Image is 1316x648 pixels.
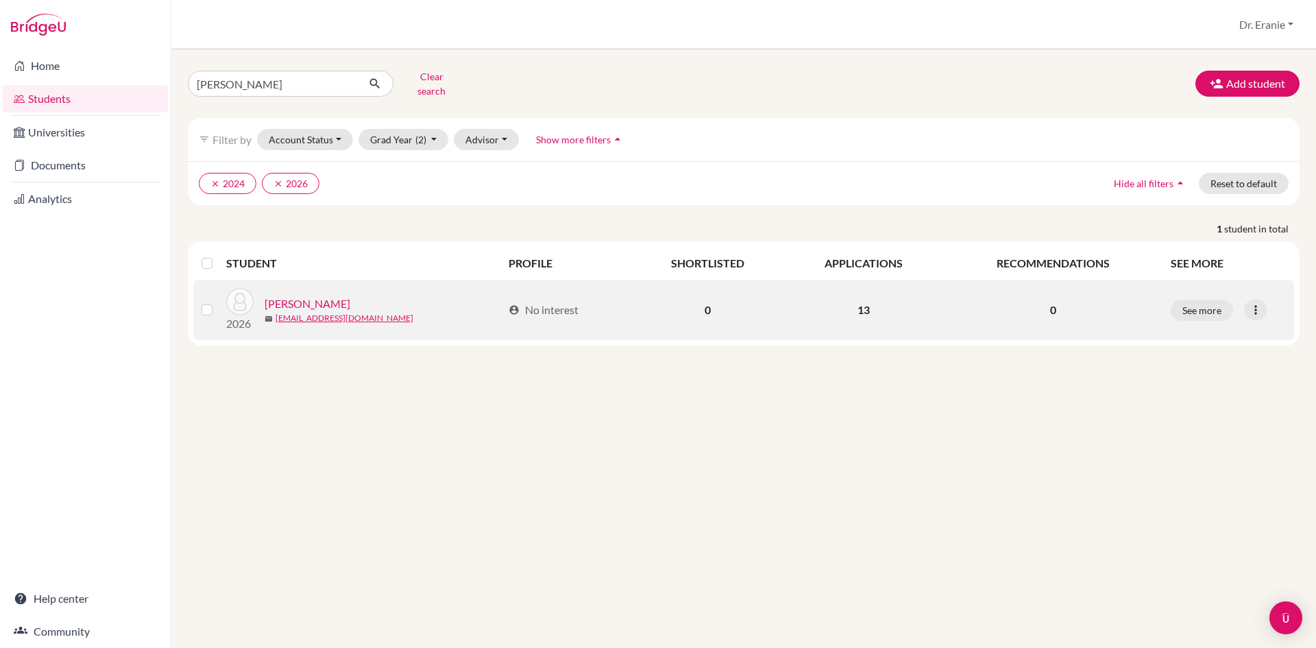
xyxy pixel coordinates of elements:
[1171,300,1233,321] button: See more
[783,280,943,340] td: 13
[783,247,943,280] th: APPLICATIONS
[273,179,283,189] i: clear
[11,14,66,36] img: Bridge-U
[632,247,783,280] th: SHORTLISTED
[1269,601,1302,634] div: Open Intercom Messenger
[210,179,220,189] i: clear
[944,247,1162,280] th: RECOMMENDATIONS
[358,129,449,150] button: Grad Year(2)
[509,302,578,318] div: No interest
[1199,173,1289,194] button: Reset to default
[952,302,1154,318] p: 0
[1173,176,1187,190] i: arrow_drop_up
[1217,221,1224,236] strong: 1
[262,173,319,194] button: clear2026
[3,85,168,112] a: Students
[226,288,254,315] img: Tsuchida, Joshua Kenya
[188,71,358,97] input: Find student by name...
[536,134,611,145] span: Show more filters
[257,129,353,150] button: Account Status
[3,119,168,146] a: Universities
[226,247,500,280] th: STUDENT
[632,280,783,340] td: 0
[1162,247,1294,280] th: SEE MORE
[3,585,168,612] a: Help center
[1114,178,1173,189] span: Hide all filters
[1102,173,1199,194] button: Hide all filtersarrow_drop_up
[3,152,168,179] a: Documents
[509,304,520,315] span: account_circle
[611,132,624,146] i: arrow_drop_up
[199,173,256,194] button: clear2024
[1195,71,1300,97] button: Add student
[265,315,273,323] span: mail
[454,129,519,150] button: Advisor
[415,134,426,145] span: (2)
[1233,12,1300,38] button: Dr. Eranie
[3,618,168,645] a: Community
[524,129,636,150] button: Show more filtersarrow_drop_up
[3,52,168,80] a: Home
[3,185,168,213] a: Analytics
[212,133,252,146] span: Filter by
[393,66,470,101] button: Clear search
[199,134,210,145] i: filter_list
[500,247,632,280] th: PROFILE
[265,296,350,312] a: [PERSON_NAME]
[226,315,254,332] p: 2026
[276,312,413,324] a: [EMAIL_ADDRESS][DOMAIN_NAME]
[1224,221,1300,236] span: student in total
